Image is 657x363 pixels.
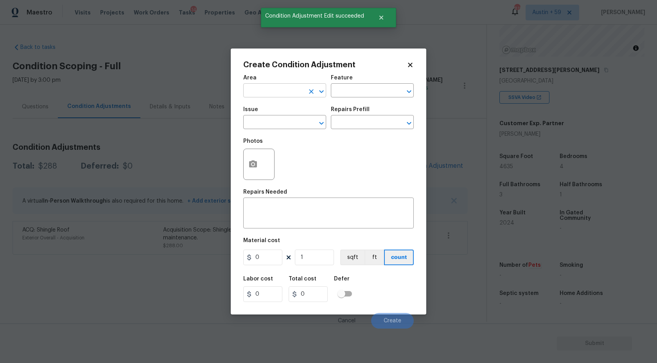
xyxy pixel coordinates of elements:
[243,75,257,81] h5: Area
[364,250,384,265] button: ft
[384,250,414,265] button: count
[243,238,280,243] h5: Material cost
[325,313,368,329] button: Cancel
[243,61,407,69] h2: Create Condition Adjustment
[306,86,317,97] button: Clear
[331,75,353,81] h5: Feature
[243,107,258,112] h5: Issue
[243,276,273,282] h5: Labor cost
[384,318,401,324] span: Create
[316,86,327,97] button: Open
[331,107,370,112] h5: Repairs Prefill
[243,189,287,195] h5: Repairs Needed
[289,276,316,282] h5: Total cost
[316,118,327,129] button: Open
[404,86,415,97] button: Open
[368,10,394,25] button: Close
[334,276,350,282] h5: Defer
[261,8,368,24] span: Condition Adjustment Edit succeeded
[404,118,415,129] button: Open
[338,318,355,324] span: Cancel
[243,138,263,144] h5: Photos
[340,250,364,265] button: sqft
[371,313,414,329] button: Create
